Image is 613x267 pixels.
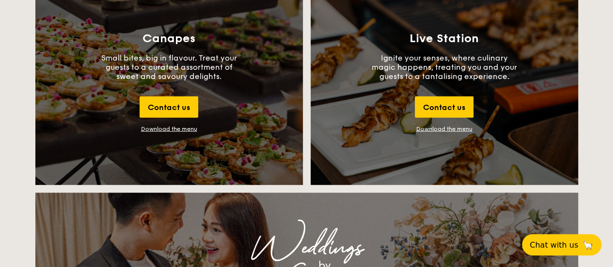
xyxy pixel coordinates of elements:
[372,53,517,81] p: Ignite your senses, where culinary magic happens, treating you and your guests to a tantalising e...
[96,53,242,81] p: Small bites, big in flavour. Treat your guests to a curated assortment of sweet and savoury delig...
[582,239,594,251] span: 🦙
[415,96,473,118] div: Contact us
[522,234,601,255] button: Chat with us🦙
[530,240,578,250] span: Chat with us
[416,126,472,132] a: Download the menu
[142,32,195,46] h3: Canapes
[121,239,493,257] div: Weddings
[409,32,479,46] h3: Live Station
[141,126,197,132] div: Download the menu
[140,96,198,118] div: Contact us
